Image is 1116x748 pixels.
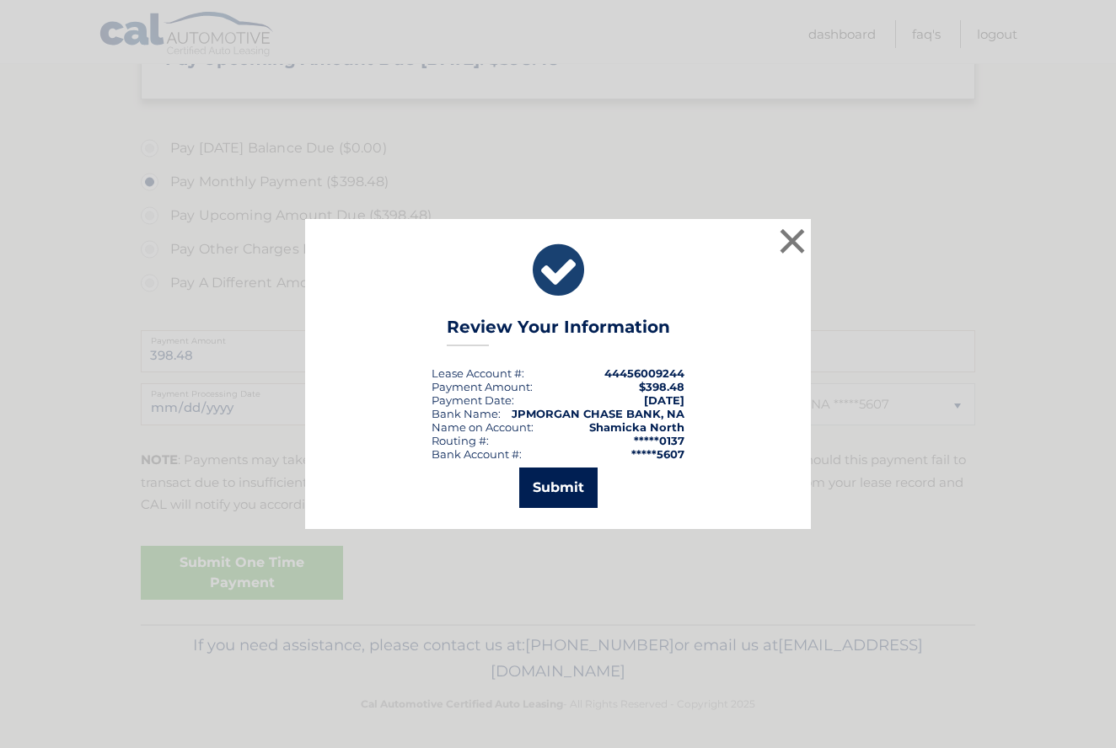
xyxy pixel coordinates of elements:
[639,380,684,393] span: $398.48
[644,393,684,407] span: [DATE]
[589,420,684,434] strong: Shamicka North
[432,420,534,434] div: Name on Account:
[512,407,684,420] strong: JPMORGAN CHASE BANK, NA
[447,317,670,346] h3: Review Your Information
[432,393,512,407] span: Payment Date
[432,447,522,461] div: Bank Account #:
[604,366,684,380] strong: 44456009244
[432,380,533,393] div: Payment Amount:
[775,224,809,258] button: ×
[519,467,598,508] button: Submit
[432,393,514,407] div: :
[432,434,489,447] div: Routing #:
[432,407,501,420] div: Bank Name:
[432,366,524,380] div: Lease Account #:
